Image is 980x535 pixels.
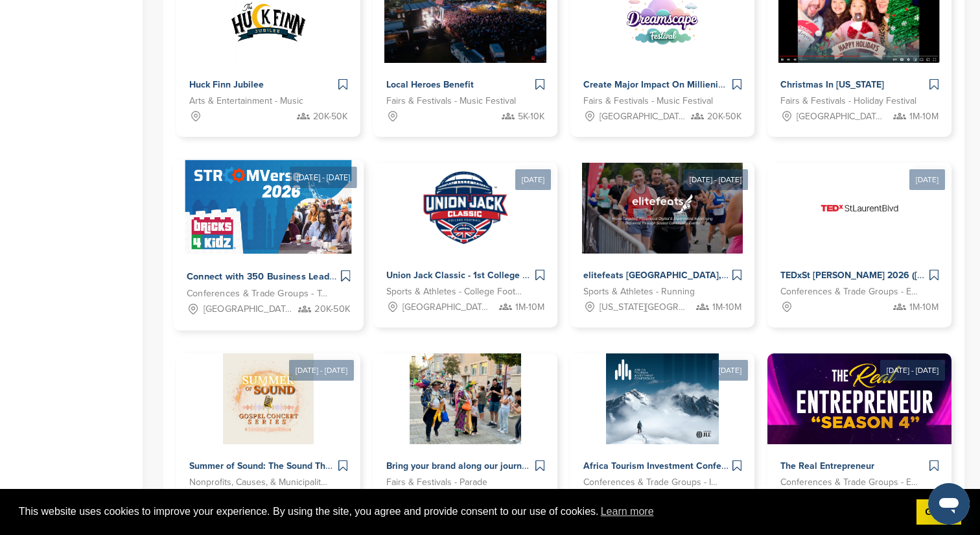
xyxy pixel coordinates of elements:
span: Arts & Entertainment - Music [189,94,303,108]
span: Fairs & Festivals - Music Festival [386,94,516,108]
span: Fairs & Festivals - Holiday Festival [780,94,916,108]
div: [DATE] - [DATE] [683,169,748,190]
span: Conferences & Trade Groups - Entertainment [780,475,919,490]
span: Nonprofits, Causes, & Municipalities - Homelessness [189,475,328,490]
a: dismiss cookie message [916,499,961,525]
a: [DATE] Sponsorpitch & Union Jack Classic - 1st College Football Game at [GEOGRAPHIC_DATA] Sports ... [373,142,557,327]
iframe: Button to launch messaging window [928,483,970,525]
img: Sponsorpitch & [606,353,719,444]
div: [DATE] - [DATE] [880,360,945,381]
span: Bring your brand along our journey across [GEOGRAPHIC_DATA] and [GEOGRAPHIC_DATA] [386,460,770,471]
span: Christmas In [US_STATE] [780,79,884,90]
div: [DATE] [515,169,551,190]
img: Sponsorpitch & [410,353,521,444]
a: learn more about cookies [599,502,656,521]
div: [DATE] [909,169,945,190]
span: 1M-10M [515,300,544,315]
a: [DATE] - [DATE] Sponsorpitch & elitefeats [GEOGRAPHIC_DATA], [GEOGRAPHIC_DATA] and Northeast Even... [570,142,754,327]
span: 1M-10M [712,300,741,315]
span: Create Major Impact On Millienials and Genz With Dreamscape Music Festival [583,79,913,90]
span: Summer of Sound: The Sound That Unites [189,460,364,471]
span: Conferences & Trade Groups - Entertainment [780,285,919,299]
span: 20K-50K [707,110,741,124]
span: 20K-50K [313,110,347,124]
img: Sponsorpitch & [185,160,352,254]
span: Africa Tourism Investment Conference - Lead Sponsor [583,460,809,471]
a: [DATE] - [DATE] Sponsorpitch & Summer of Sound: The Sound That Unites Nonprofits, Causes, & Munic... [176,333,360,518]
a: [DATE] Sponsorpitch & TEDxSt [PERSON_NAME] 2026 ([GEOGRAPHIC_DATA], [GEOGRAPHIC_DATA]) – Let’s Cr... [767,142,951,327]
span: 1M-10M [909,300,939,315]
span: elitefeats [GEOGRAPHIC_DATA], [GEOGRAPHIC_DATA] and Northeast Events [583,270,909,281]
span: Fairs & Festivals - Parade [386,475,487,490]
span: Conferences & Trade Groups - Industrial Conference [583,475,722,490]
span: This website uses cookies to improve your experience. By using the site, you agree and provide co... [19,502,906,521]
img: Sponsorpitch & [767,353,963,444]
a: [DATE] Sponsorpitch & Africa Tourism Investment Conference - Lead Sponsor Conferences & Trade Gro... [570,333,754,518]
img: Sponsorpitch & [814,163,905,254]
div: [DATE] - [DATE] [289,360,354,381]
span: Sports & Athletes - Running [583,285,695,299]
span: [GEOGRAPHIC_DATA] [204,302,293,317]
img: Sponsorpitch & [420,163,511,254]
span: 20K-50K [314,302,350,317]
span: [GEOGRAPHIC_DATA], [GEOGRAPHIC_DATA] [600,110,686,124]
div: [DATE] [712,360,748,381]
span: 5K-10K [518,110,544,124]
span: [GEOGRAPHIC_DATA] [402,300,489,315]
a: Sponsorpitch & Bring your brand along our journey across [GEOGRAPHIC_DATA] and [GEOGRAPHIC_DATA] ... [373,353,557,518]
span: Union Jack Classic - 1st College Football Game at [GEOGRAPHIC_DATA] [386,270,690,281]
span: Fairs & Festivals - Music Festival [583,94,713,108]
span: [US_STATE][GEOGRAPHIC_DATA], [GEOGRAPHIC_DATA] [600,300,686,315]
div: [DATE] - [DATE] [290,167,357,188]
span: Huck Finn Jubilee [189,79,264,90]
a: [DATE] - [DATE] Sponsorpitch & Connect with 350 Business Leaders in Education | StroomVerse 2026 ... [173,139,364,331]
span: Conferences & Trade Groups - Technology [187,287,330,302]
span: Sports & Athletes - College Football Bowl Games [386,285,525,299]
span: Connect with 350 Business Leaders in Education | StroomVerse 2026 [187,271,487,283]
span: 1M-10M [909,110,939,124]
img: Sponsorpitch & [223,353,314,444]
span: [GEOGRAPHIC_DATA], [GEOGRAPHIC_DATA] [797,110,883,124]
a: [DATE] - [DATE] Sponsorpitch & The Real Entrepreneur Conferences & Trade Groups - Entertainment [... [767,333,951,518]
img: Sponsorpitch & [582,163,743,254]
span: Local Heroes Benefit [386,79,474,90]
span: The Real Entrepreneur [780,460,874,471]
